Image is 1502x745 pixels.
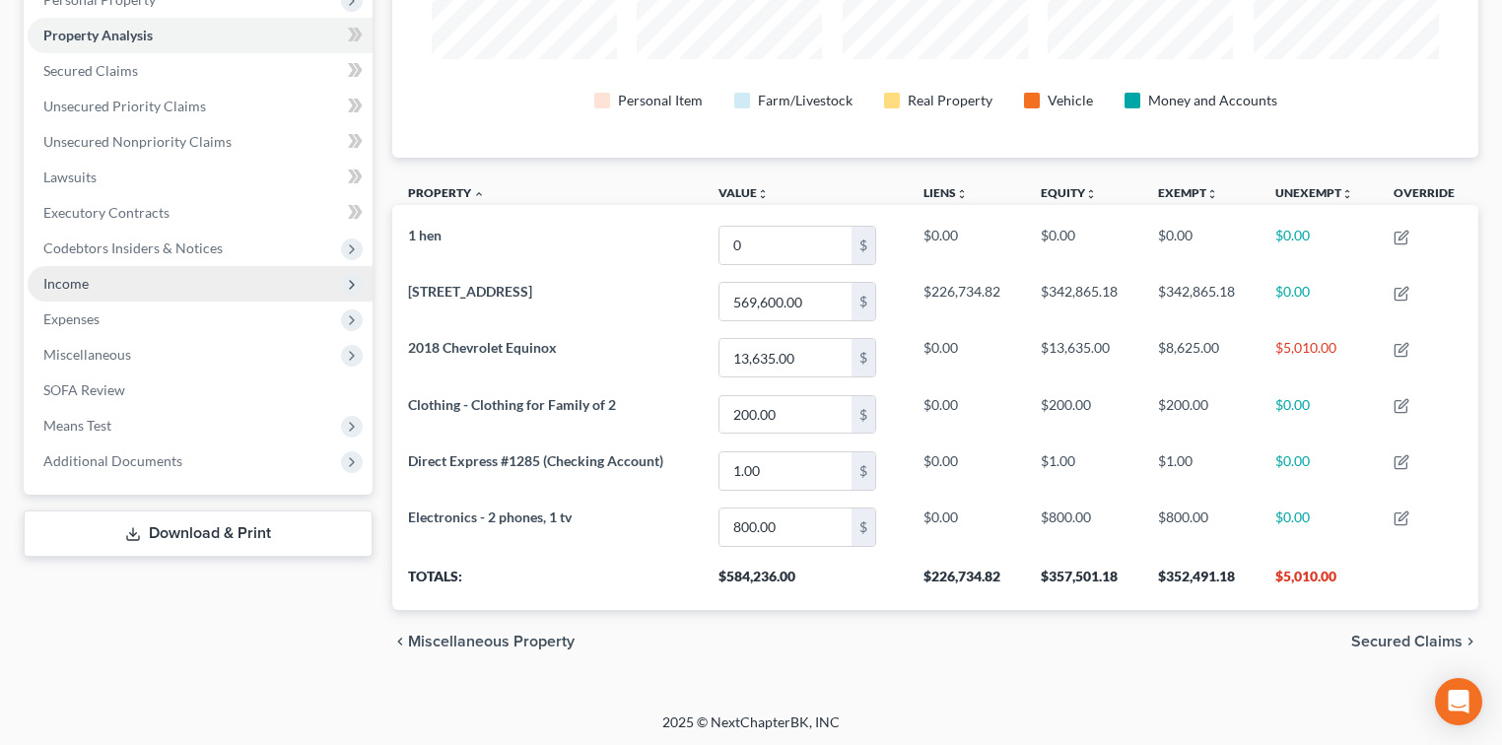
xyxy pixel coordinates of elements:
[408,634,575,649] span: Miscellaneous Property
[1260,499,1378,555] td: $0.00
[908,274,1025,330] td: $226,734.82
[719,339,852,376] input: 0.00
[408,396,616,413] span: Clothing - Clothing for Family of 2
[719,452,852,490] input: 0.00
[908,91,992,110] div: Real Property
[392,634,408,649] i: chevron_left
[28,53,373,89] a: Secured Claims
[852,339,875,376] div: $
[718,185,769,200] a: Valueunfold_more
[852,508,875,546] div: $
[408,508,572,525] span: Electronics - 2 phones, 1 tv
[28,160,373,195] a: Lawsuits
[43,98,206,114] span: Unsecured Priority Claims
[28,195,373,231] a: Executory Contracts
[408,185,485,200] a: Property expand_less
[908,217,1025,273] td: $0.00
[1025,499,1142,555] td: $800.00
[43,346,131,363] span: Miscellaneous
[758,91,853,110] div: Farm/Livestock
[1142,330,1260,386] td: $8,625.00
[852,396,875,434] div: $
[1260,330,1378,386] td: $5,010.00
[408,452,663,469] span: Direct Express #1285 (Checking Account)
[43,62,138,79] span: Secured Claims
[43,239,223,256] span: Codebtors Insiders & Notices
[43,310,100,327] span: Expenses
[852,452,875,490] div: $
[28,372,373,408] a: SOFA Review
[43,275,89,292] span: Income
[908,499,1025,555] td: $0.00
[852,227,875,264] div: $
[1048,91,1093,110] div: Vehicle
[956,188,968,200] i: unfold_more
[43,204,170,221] span: Executory Contracts
[908,555,1025,610] th: $226,734.82
[1260,442,1378,499] td: $0.00
[43,417,111,434] span: Means Test
[1351,634,1463,649] span: Secured Claims
[43,133,232,150] span: Unsecured Nonpriority Claims
[719,283,852,320] input: 0.00
[473,188,485,200] i: expand_less
[618,91,703,110] div: Personal Item
[1260,555,1378,610] th: $5,010.00
[1085,188,1097,200] i: unfold_more
[719,227,852,264] input: 0.00
[408,339,557,356] span: 2018 Chevrolet Equinox
[408,227,442,243] span: 1 hen
[392,555,703,610] th: Totals:
[719,508,852,546] input: 0.00
[1275,185,1353,200] a: Unexemptunfold_more
[1260,274,1378,330] td: $0.00
[703,555,908,610] th: $584,236.00
[908,442,1025,499] td: $0.00
[1142,499,1260,555] td: $800.00
[43,169,97,185] span: Lawsuits
[1206,188,1218,200] i: unfold_more
[43,452,182,469] span: Additional Documents
[1025,555,1142,610] th: $357,501.18
[392,634,575,649] button: chevron_left Miscellaneous Property
[1025,442,1142,499] td: $1.00
[719,396,852,434] input: 0.00
[1025,386,1142,442] td: $200.00
[24,510,373,557] a: Download & Print
[1142,386,1260,442] td: $200.00
[1463,634,1478,649] i: chevron_right
[43,27,153,43] span: Property Analysis
[1025,330,1142,386] td: $13,635.00
[1142,555,1260,610] th: $352,491.18
[852,283,875,320] div: $
[1142,442,1260,499] td: $1.00
[1025,274,1142,330] td: $342,865.18
[28,89,373,124] a: Unsecured Priority Claims
[1142,274,1260,330] td: $342,865.18
[1341,188,1353,200] i: unfold_more
[28,124,373,160] a: Unsecured Nonpriority Claims
[908,330,1025,386] td: $0.00
[1435,678,1482,725] div: Open Intercom Messenger
[1142,217,1260,273] td: $0.00
[1148,91,1277,110] div: Money and Accounts
[1025,217,1142,273] td: $0.00
[1260,386,1378,442] td: $0.00
[28,18,373,53] a: Property Analysis
[923,185,968,200] a: Liensunfold_more
[408,283,532,300] span: [STREET_ADDRESS]
[757,188,769,200] i: unfold_more
[1260,217,1378,273] td: $0.00
[1351,634,1478,649] button: Secured Claims chevron_right
[43,381,125,398] span: SOFA Review
[1158,185,1218,200] a: Exemptunfold_more
[1378,173,1478,218] th: Override
[1041,185,1097,200] a: Equityunfold_more
[908,386,1025,442] td: $0.00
